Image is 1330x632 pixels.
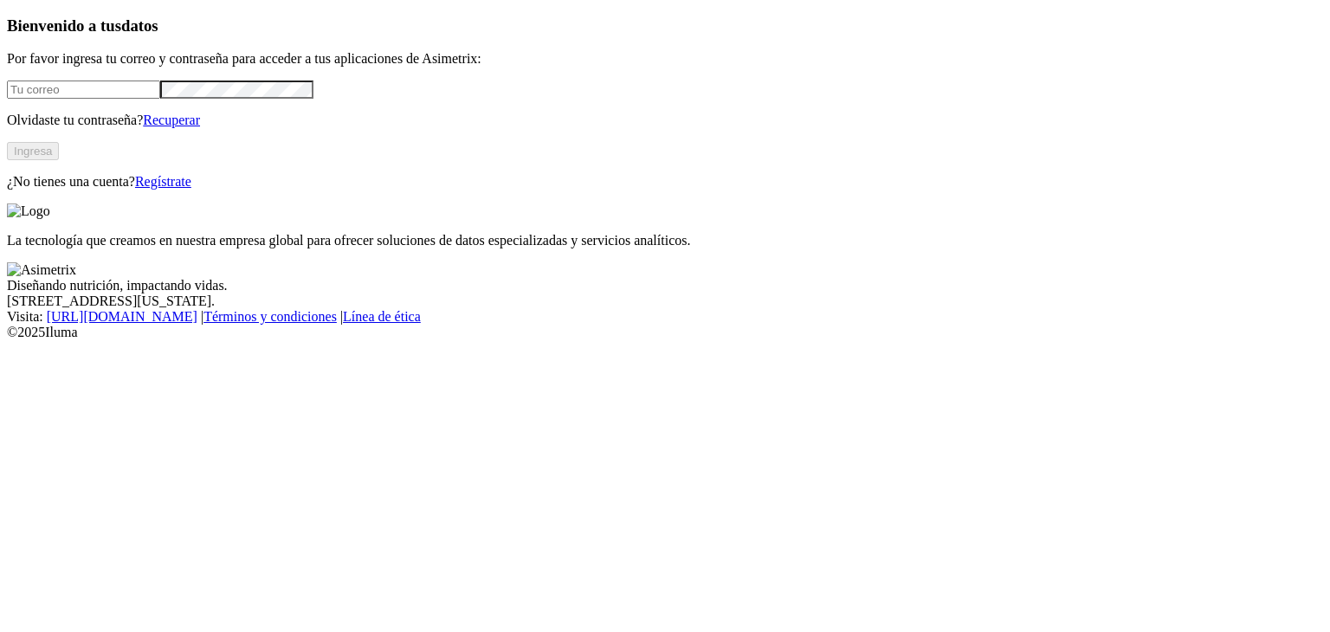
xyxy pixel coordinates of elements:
h3: Bienvenido a tus [7,16,1323,35]
input: Tu correo [7,81,160,99]
a: Recuperar [143,113,200,127]
a: Regístrate [135,174,191,189]
span: datos [121,16,158,35]
a: Términos y condiciones [203,309,337,324]
p: Olvidaste tu contraseña? [7,113,1323,128]
div: Visita : | | [7,309,1323,325]
div: © 2025 Iluma [7,325,1323,340]
p: La tecnología que creamos en nuestra empresa global para ofrecer soluciones de datos especializad... [7,233,1323,248]
div: [STREET_ADDRESS][US_STATE]. [7,293,1323,309]
img: Asimetrix [7,262,76,278]
a: Línea de ética [343,309,421,324]
a: [URL][DOMAIN_NAME] [47,309,197,324]
p: ¿No tienes una cuenta? [7,174,1323,190]
p: Por favor ingresa tu correo y contraseña para acceder a tus aplicaciones de Asimetrix: [7,51,1323,67]
img: Logo [7,203,50,219]
button: Ingresa [7,142,59,160]
div: Diseñando nutrición, impactando vidas. [7,278,1323,293]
